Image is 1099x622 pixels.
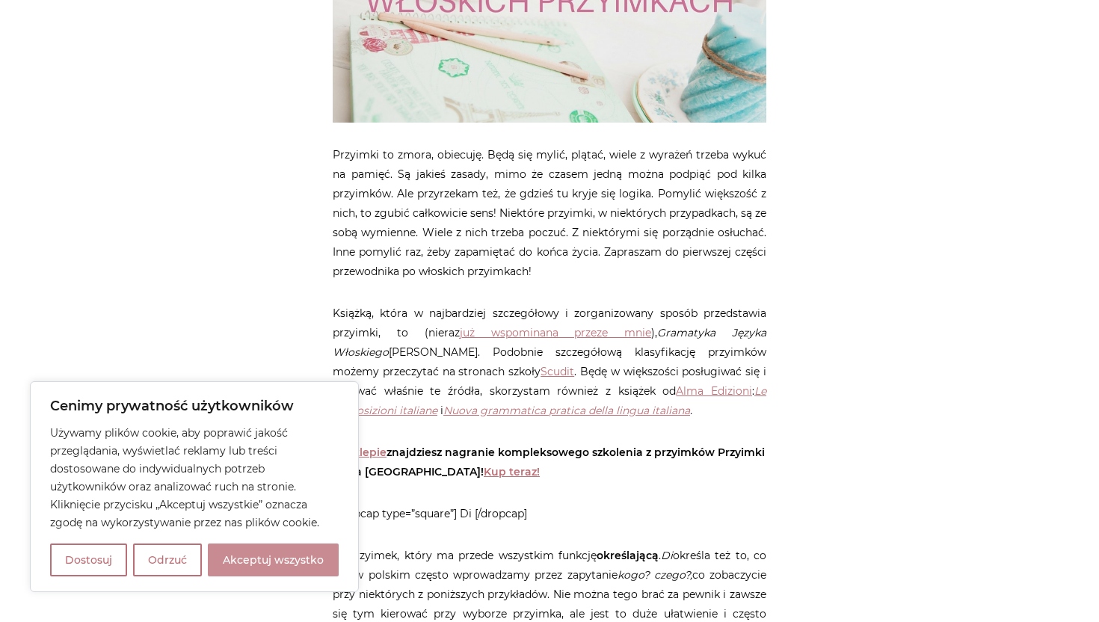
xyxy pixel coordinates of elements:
a: Nuova grammatica pratica della lingua italiana [443,404,690,417]
em: kogo? czego?, [618,568,692,582]
em: . [443,404,692,417]
em: Di [661,549,673,562]
a: już wspominana przeze mnie [460,326,652,339]
p: Używamy plików cookie, aby poprawić jakość przeglądania, wyświetlać reklamy lub treści dostosowan... [50,424,339,532]
strong: znajdziesz nagranie kompleksowego szkolenia z przyimków Przyimki Raz a [GEOGRAPHIC_DATA]! [333,446,765,478]
strong: określającą [597,549,659,562]
p: Przyimki to zmora, obiecuję. Będą się mylić, plątać, wiele z wyrażeń trzeba wykuć na pamięć. Są j... [333,145,766,281]
p: [dropcap type=”square”] Di [/dropcap] [333,504,766,523]
button: Odrzuć [133,544,202,576]
button: Akceptuj wszystko [208,544,339,576]
a: Alma Edizioni [676,384,752,398]
a: W sklepie [333,446,387,459]
p: Cenimy prywatność użytkowników [50,397,339,415]
em: Gramatyka Języka Włoskiego [333,326,766,359]
p: Książką, która w najbardziej szczegółowy i zorganizowany sposób przedstawia przyimki, to (nieraz ... [333,304,766,420]
a: Kup teraz! [484,465,540,478]
a: Scudit [541,365,574,378]
button: Dostosuj [50,544,127,576]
